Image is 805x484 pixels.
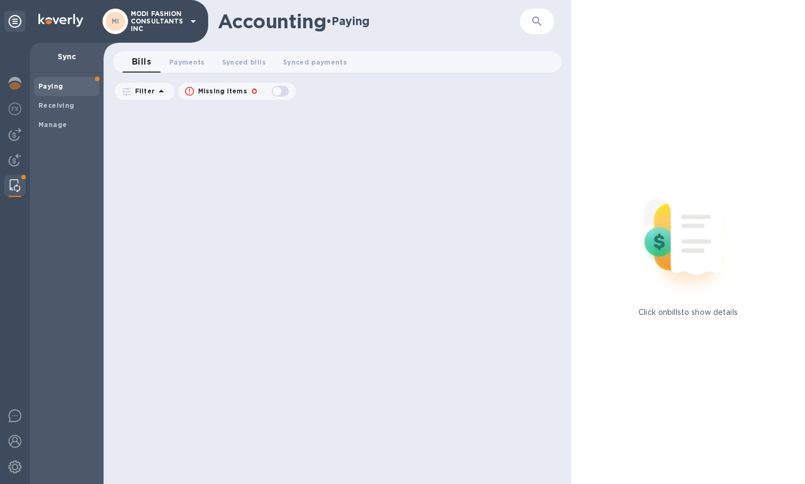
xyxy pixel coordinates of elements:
p: Missing items [198,86,247,96]
h2: • Paying [326,14,369,28]
p: Sync [38,51,95,62]
p: Filter [131,86,155,96]
span: Payments [169,57,205,68]
div: Unpin categories [4,11,26,32]
p: 0 [251,86,257,97]
b: Paying [38,82,63,90]
img: Foreign exchange [9,102,21,115]
span: Bills [132,54,151,69]
p: Click on bills to show details [638,307,738,318]
p: MODI FASHION CONSULTANTS INC [131,10,184,33]
b: Manage [38,121,67,129]
button: Missing items0 [178,83,296,100]
img: Logo [38,14,83,27]
b: MI [112,17,120,25]
span: Synced bills [222,57,266,68]
b: Receiving [38,101,75,109]
span: Synced payments [283,57,347,68]
h1: Accounting [218,10,326,33]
